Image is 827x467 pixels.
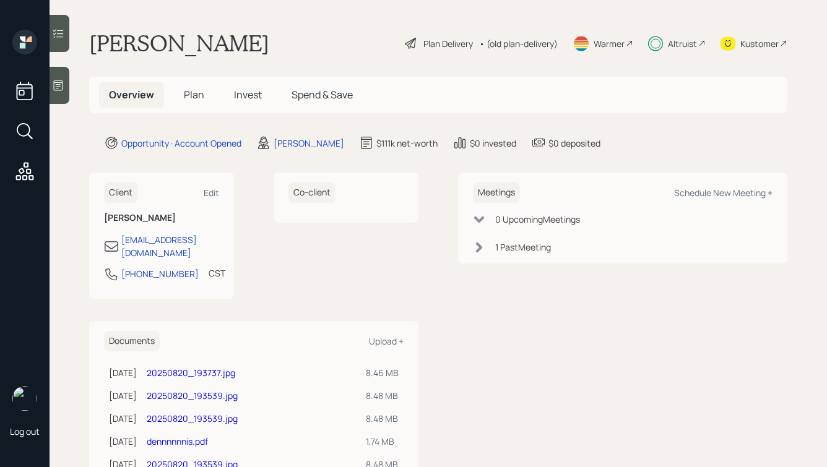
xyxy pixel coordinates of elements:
div: 0 Upcoming Meeting s [495,213,580,226]
a: dennnnnnis.pdf [147,435,208,447]
div: [PHONE_NUMBER] [121,267,199,280]
span: Overview [109,88,154,101]
div: 8.46 MB [366,366,399,379]
div: [DATE] [109,389,137,402]
div: CST [209,267,225,280]
h6: Documents [104,331,160,351]
div: [EMAIL_ADDRESS][DOMAIN_NAME] [121,233,219,259]
span: Plan [184,88,204,101]
div: 8.48 MB [366,389,399,402]
img: hunter_neumayer.jpg [12,386,37,411]
div: 8.48 MB [366,412,399,425]
a: 20250820_193539.jpg [147,390,238,401]
h6: Meetings [473,182,520,203]
div: [PERSON_NAME] [274,137,344,150]
a: 20250820_193737.jpg [147,367,235,379]
h1: [PERSON_NAME] [89,30,269,57]
div: Plan Delivery [423,37,473,50]
div: [DATE] [109,366,137,379]
div: Edit [204,187,219,199]
h6: [PERSON_NAME] [104,213,219,223]
div: 1 Past Meeting [495,241,551,254]
div: 1.74 MB [366,435,399,448]
div: Kustomer [740,37,779,50]
div: Opportunity · Account Opened [121,137,241,150]
div: $111k net-worth [376,137,438,150]
div: $0 deposited [548,137,600,150]
div: $0 invested [470,137,516,150]
div: Schedule New Meeting + [674,187,773,199]
div: Upload + [369,335,404,347]
span: Invest [234,88,262,101]
div: [DATE] [109,435,137,448]
a: 20250820_193539.jpg [147,413,238,424]
div: [DATE] [109,412,137,425]
div: • (old plan-delivery) [479,37,558,50]
h6: Client [104,182,137,203]
span: Spend & Save [292,88,353,101]
div: Warmer [594,37,625,50]
h6: Co-client [288,182,336,203]
div: Log out [10,426,40,437]
div: Altruist [668,37,697,50]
